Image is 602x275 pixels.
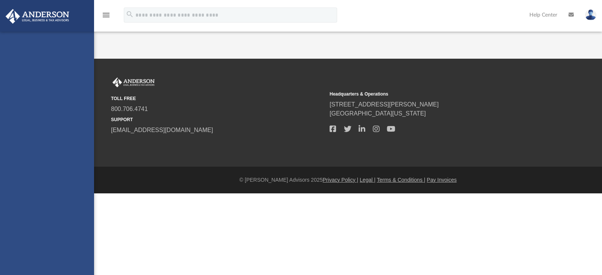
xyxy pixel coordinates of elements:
i: menu [102,11,111,20]
a: [STREET_ADDRESS][PERSON_NAME] [330,101,439,108]
i: search [126,10,134,18]
img: Anderson Advisors Platinum Portal [111,77,156,87]
a: Privacy Policy | [323,177,359,183]
a: [EMAIL_ADDRESS][DOMAIN_NAME] [111,127,213,133]
small: Headquarters & Operations [330,91,543,97]
small: SUPPORT [111,116,324,123]
a: 800.706.4741 [111,106,148,112]
small: TOLL FREE [111,95,324,102]
img: Anderson Advisors Platinum Portal [3,9,71,24]
a: Terms & Conditions | [377,177,426,183]
a: Pay Invoices [427,177,456,183]
a: Legal | [360,177,375,183]
a: [GEOGRAPHIC_DATA][US_STATE] [330,110,426,117]
img: User Pic [585,9,596,20]
div: © [PERSON_NAME] Advisors 2025 [94,176,602,184]
a: menu [102,14,111,20]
